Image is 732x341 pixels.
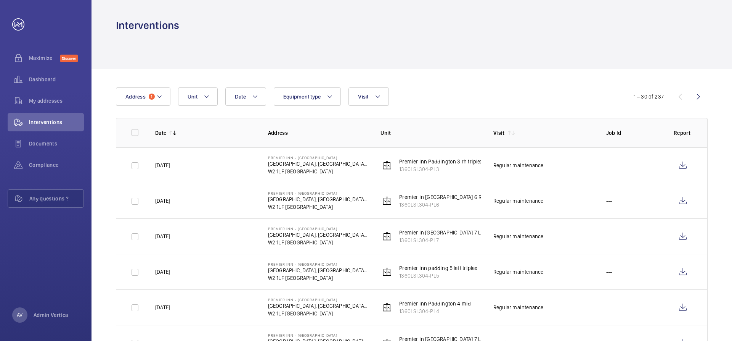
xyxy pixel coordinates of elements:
[268,231,369,239] p: [GEOGRAPHIC_DATA], [GEOGRAPHIC_DATA], [GEOGRAPHIC_DATA]
[268,160,369,168] p: [GEOGRAPHIC_DATA], [GEOGRAPHIC_DATA], [GEOGRAPHIC_DATA]
[155,162,170,169] p: [DATE]
[493,233,543,240] div: Regular maintenance
[634,93,664,100] div: 1 – 30 of 237
[268,226,369,231] p: Premier Inn - [GEOGRAPHIC_DATA]
[60,55,78,62] span: Discover
[399,201,485,208] p: 1360LSI.304-PL6
[358,94,368,100] span: Visit
[188,94,197,100] span: Unit
[399,229,484,236] p: Premier in [GEOGRAPHIC_DATA] 7 LH
[382,303,392,312] img: elevator.svg
[116,18,179,32] h1: Interventions
[268,191,369,196] p: Premier Inn - [GEOGRAPHIC_DATA]
[606,233,612,240] p: ---
[493,268,543,276] div: Regular maintenance
[399,165,483,173] p: 1360LSI.304-PL3
[155,197,170,205] p: [DATE]
[380,129,481,137] p: Unit
[235,94,246,100] span: Date
[382,232,392,241] img: elevator.svg
[606,162,612,169] p: ---
[493,162,543,169] div: Regular maintenance
[116,87,170,106] button: Address1
[399,272,477,280] p: 1360LSI.304-PL5
[493,304,543,311] div: Regular maintenance
[268,310,369,317] p: W2 1LF [GEOGRAPHIC_DATA]
[29,54,60,62] span: Maximize
[268,203,369,211] p: W2 1LF [GEOGRAPHIC_DATA]
[674,129,692,137] p: Report
[382,267,392,276] img: elevator.svg
[268,262,369,267] p: Premier Inn - [GEOGRAPHIC_DATA]
[268,333,369,338] p: Premier Inn - [GEOGRAPHIC_DATA]
[268,274,369,282] p: W2 1LF [GEOGRAPHIC_DATA]
[155,129,166,137] p: Date
[268,239,369,246] p: W2 1LF [GEOGRAPHIC_DATA]
[268,297,369,302] p: Premier Inn - [GEOGRAPHIC_DATA]
[155,304,170,311] p: [DATE]
[29,97,84,105] span: My addresses
[399,193,485,201] p: Premier in [GEOGRAPHIC_DATA] 6 RH
[17,311,22,319] p: AV
[34,311,68,319] p: Admin Vertica
[125,94,146,100] span: Address
[382,196,392,205] img: elevator.svg
[225,87,266,106] button: Date
[274,87,341,106] button: Equipment type
[268,302,369,310] p: [GEOGRAPHIC_DATA], [GEOGRAPHIC_DATA], [GEOGRAPHIC_DATA]
[178,87,218,106] button: Unit
[348,87,388,106] button: Visit
[155,268,170,276] p: [DATE]
[493,197,543,205] div: Regular maintenance
[268,129,369,137] p: Address
[399,300,471,307] p: Premier inn Paddington 4 mid
[606,197,612,205] p: ---
[149,94,155,100] span: 1
[399,307,471,315] p: 1360LSI.304-PL4
[399,158,483,165] p: Premier inn Paddington 3 rh triplex
[399,236,484,244] p: 1360LSI.304-PL7
[29,195,83,202] span: Any questions ?
[29,140,84,147] span: Documents
[606,129,661,137] p: Job Id
[283,94,321,100] span: Equipment type
[268,196,369,203] p: [GEOGRAPHIC_DATA], [GEOGRAPHIC_DATA], [GEOGRAPHIC_DATA]
[606,304,612,311] p: ---
[29,118,84,126] span: Interventions
[268,267,369,274] p: [GEOGRAPHIC_DATA], [GEOGRAPHIC_DATA], [GEOGRAPHIC_DATA]
[268,155,369,160] p: Premier Inn - [GEOGRAPHIC_DATA]
[29,161,84,169] span: Compliance
[493,129,505,137] p: Visit
[268,168,369,175] p: W2 1LF [GEOGRAPHIC_DATA]
[382,161,392,170] img: elevator.svg
[606,268,612,276] p: ---
[29,76,84,83] span: Dashboard
[399,264,477,272] p: Premier inn padding 5 left triplex
[155,233,170,240] p: [DATE]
